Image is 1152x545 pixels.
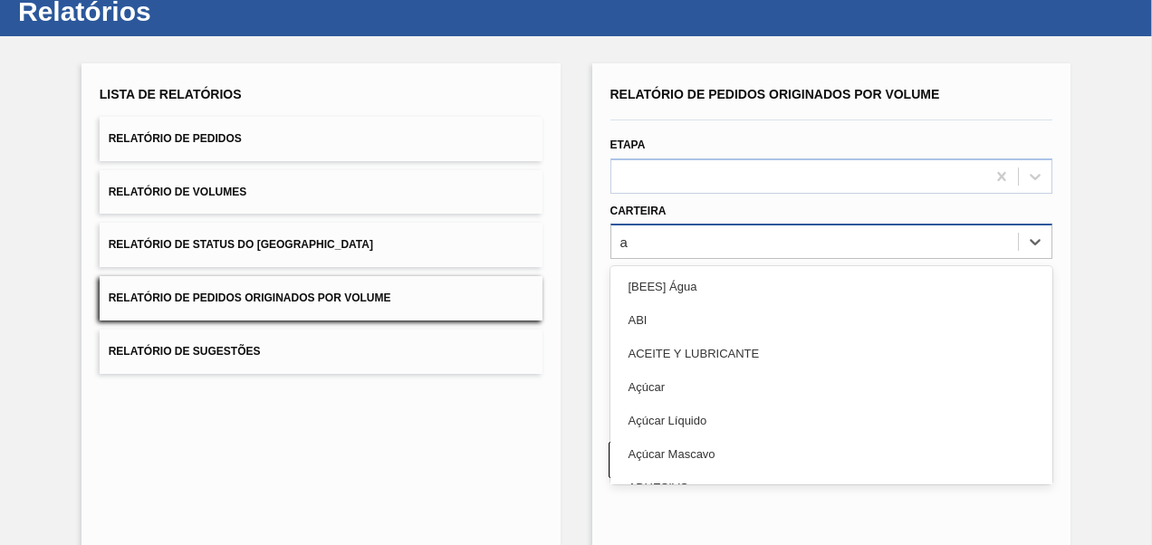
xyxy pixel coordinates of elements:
div: [BEES] Água [610,270,1053,303]
span: Relatório de Pedidos [109,132,242,145]
label: Carteira [610,205,667,217]
span: Relatório de Volumes [109,186,246,198]
h1: Relatórios [18,1,340,22]
div: ABI [610,303,1053,337]
span: Relatório de Status do [GEOGRAPHIC_DATA] [109,238,373,251]
label: Etapa [610,139,646,151]
span: Relatório de Pedidos Originados por Volume [109,292,391,304]
button: Relatório de Pedidos Originados por Volume [100,276,542,320]
button: Relatório de Status do [GEOGRAPHIC_DATA] [100,223,542,267]
span: Relatório de Sugestões [109,345,261,358]
span: Lista de Relatórios [100,87,242,101]
div: Açúcar Líquido [610,404,1053,437]
button: Relatório de Pedidos [100,117,542,161]
span: Relatório de Pedidos Originados por Volume [610,87,940,101]
button: Relatório de Volumes [100,170,542,215]
div: Açúcar Mascavo [610,437,1053,471]
div: ACEITE Y LUBRICANTE [610,337,1053,370]
div: ADHESIVO [610,471,1053,504]
button: Limpar [609,442,822,478]
div: Açúcar [610,370,1053,404]
button: Relatório de Sugestões [100,330,542,374]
